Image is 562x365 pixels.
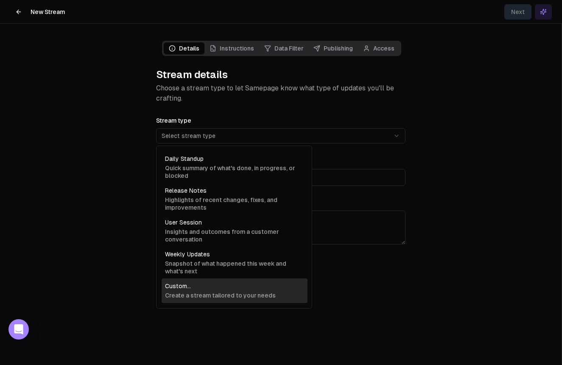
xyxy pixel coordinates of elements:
p: Insights and outcomes from a customer conversation [165,228,304,243]
p: Highlights of recent changes, fixes, and improvements [165,197,304,211]
span: Weekly Updates [165,251,210,258]
span: Custom... [165,283,191,289]
span: Release Notes [165,187,207,194]
p: Snapshot of what happened this week and what's next [165,260,304,275]
span: Daily Standup [165,155,204,162]
p: Quick summary of what's done, in progress, or blocked [165,165,304,180]
span: User Session [165,219,202,226]
p: Create a stream tailored to your needs [165,292,276,300]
